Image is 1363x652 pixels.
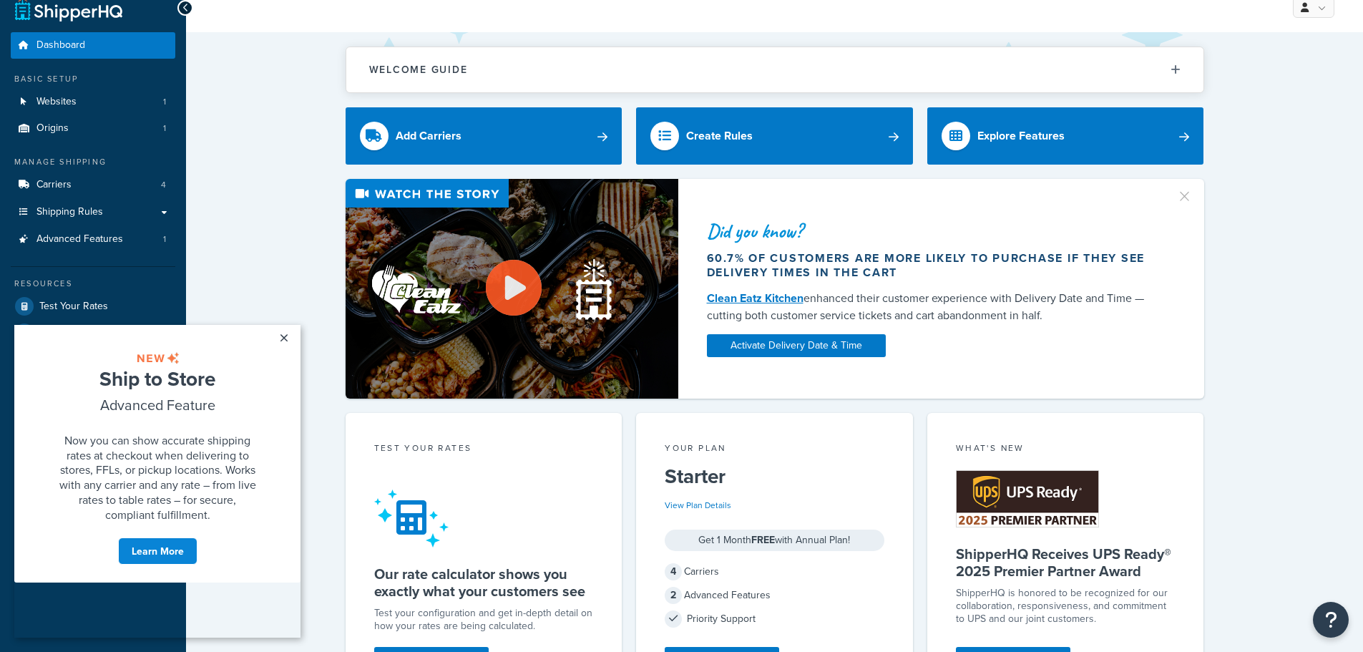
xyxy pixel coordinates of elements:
[956,545,1176,580] h5: ShipperHQ Receives UPS Ready® 2025 Premier Partner Award
[11,115,175,142] li: Origins
[956,587,1176,626] p: ShipperHQ is honored to be recognized for our collaboration, responsiveness, and commitment to UP...
[396,126,461,146] div: Add Carriers
[36,39,85,52] span: Dashboard
[665,530,884,551] div: Get 1 Month with Annual Plan!
[369,64,468,75] h2: Welcome Guide
[36,96,77,108] span: Websites
[707,251,1159,280] div: 60.7% of customers are more likely to purchase if they see delivery times in the cart
[11,32,175,59] a: Dashboard
[104,213,183,240] a: Learn More
[11,172,175,198] a: Carriers4
[636,107,913,165] a: Create Rules
[45,107,242,198] span: Now you can show accurate shipping rates at checkout when delivering to stores, FFLs, or pickup l...
[163,96,166,108] span: 1
[374,565,594,600] h5: Our rate calculator shows you exactly what your customers see
[11,226,175,253] a: Advanced Features1
[665,587,682,604] span: 2
[39,301,108,313] span: Test Your Rates
[346,179,678,399] img: Video thumbnail
[707,334,886,357] a: Activate Delivery Date & Time
[956,442,1176,458] div: What's New
[665,609,884,629] div: Priority Support
[11,156,175,168] div: Manage Shipping
[163,233,166,245] span: 1
[36,233,123,245] span: Advanced Features
[11,73,175,85] div: Basic Setup
[665,499,731,512] a: View Plan Details
[11,373,175,399] a: Help Docs
[161,179,166,191] span: 4
[11,293,175,319] a: Test Your Rates
[665,442,884,458] div: Your Plan
[977,126,1065,146] div: Explore Features
[86,69,201,90] span: Advanced Feature
[11,320,175,346] a: Marketplace
[707,290,803,306] a: Clean Eatz Kitchen
[36,179,72,191] span: Carriers
[346,107,622,165] a: Add Carriers
[11,89,175,115] li: Websites
[85,39,201,68] span: Ship to Store
[346,47,1203,92] button: Welcome Guide
[665,585,884,605] div: Advanced Features
[1313,602,1349,638] button: Open Resource Center
[11,346,175,372] a: Analytics
[11,278,175,290] div: Resources
[36,206,103,218] span: Shipping Rules
[665,562,884,582] div: Carriers
[686,126,753,146] div: Create Rules
[11,89,175,115] a: Websites1
[36,122,69,135] span: Origins
[707,290,1159,324] div: enhanced their customer experience with Delivery Date and Time — cutting both customer service ti...
[665,563,682,580] span: 4
[163,122,166,135] span: 1
[374,607,594,633] div: Test your configuration and get in-depth detail on how your rates are being calculated.
[665,465,884,488] h5: Starter
[11,172,175,198] li: Carriers
[374,442,594,458] div: Test your rates
[927,107,1204,165] a: Explore Features
[11,199,175,225] a: Shipping Rules
[11,115,175,142] a: Origins1
[751,532,775,548] strong: FREE
[11,226,175,253] li: Advanced Features
[707,221,1159,241] div: Did you know?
